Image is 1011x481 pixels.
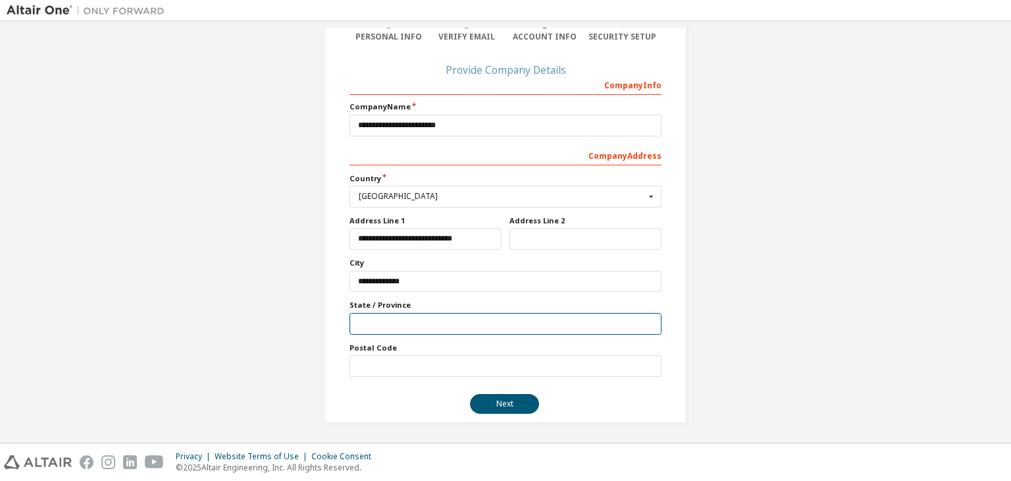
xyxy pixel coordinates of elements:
[145,455,164,469] img: youtube.svg
[350,215,502,226] label: Address Line 1
[7,4,171,17] img: Altair One
[584,32,662,42] div: Security Setup
[176,462,379,473] p: © 2025 Altair Engineering, Inc. All Rights Reserved.
[359,192,645,200] div: [GEOGRAPHIC_DATA]
[4,455,72,469] img: altair_logo.svg
[176,451,215,462] div: Privacy
[350,74,661,95] div: Company Info
[428,32,506,42] div: Verify Email
[215,451,311,462] div: Website Terms of Use
[350,101,661,112] label: Company Name
[350,343,661,353] label: Postal Code
[350,32,428,42] div: Personal Info
[505,32,584,42] div: Account Info
[350,144,661,165] div: Company Address
[509,215,661,226] label: Address Line 2
[470,394,539,414] button: Next
[350,258,661,268] label: City
[350,300,661,310] label: State / Province
[350,66,661,74] div: Provide Company Details
[101,455,115,469] img: instagram.svg
[311,451,379,462] div: Cookie Consent
[80,455,93,469] img: facebook.svg
[350,173,661,184] label: Country
[123,455,137,469] img: linkedin.svg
